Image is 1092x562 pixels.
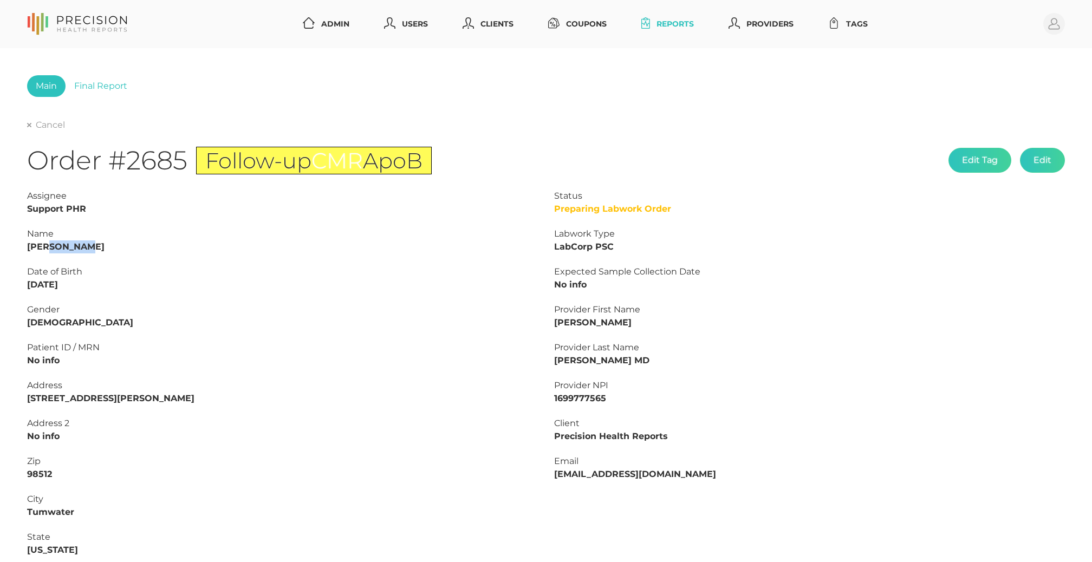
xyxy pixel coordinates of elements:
a: Final Report [66,75,136,97]
h1: Order #2685 [27,145,432,177]
strong: 98512 [27,469,52,479]
span: ApoB [363,147,422,174]
strong: Support PHR [27,204,86,214]
div: Provider Last Name [554,341,1065,354]
div: State [27,531,538,544]
a: Clients [458,14,518,34]
strong: [EMAIL_ADDRESS][DOMAIN_NAME] [554,469,716,479]
div: Address [27,379,538,392]
div: Labwork Type [554,227,1065,240]
strong: [PERSON_NAME] MD [554,355,649,365]
div: Gender [27,303,538,316]
div: Name [27,227,538,240]
div: City [27,493,538,506]
div: Date of Birth [27,265,538,278]
strong: LabCorp PSC [554,241,614,252]
div: Patient ID / MRN [27,341,538,354]
a: Tags [824,14,872,34]
strong: No info [27,355,60,365]
a: Cancel [27,120,65,130]
div: Address 2 [27,417,538,430]
span: Follow-up [205,147,311,174]
strong: [DEMOGRAPHIC_DATA] [27,317,133,328]
strong: No info [27,431,60,441]
span: Preparing Labwork Order [554,204,671,214]
strong: [DATE] [27,279,58,290]
strong: [PERSON_NAME] [554,317,632,328]
button: Edit [1020,148,1065,173]
div: Assignee [27,189,538,202]
strong: 1699777565 [554,393,606,403]
div: Client [554,417,1065,430]
div: Provider First Name [554,303,1065,316]
div: Email [554,455,1065,468]
strong: Tumwater [27,507,74,517]
div: Expected Sample Collection Date [554,265,1065,278]
div: Zip [27,455,538,468]
span: CMR [311,147,363,174]
strong: No info [554,279,587,290]
a: Main [27,75,66,97]
div: Status [554,189,1065,202]
a: Coupons [544,14,611,34]
a: Providers [724,14,798,34]
strong: [PERSON_NAME] [27,241,105,252]
strong: [US_STATE] [27,545,78,555]
button: Edit Tag [948,148,1011,173]
strong: Precision Health Reports [554,431,668,441]
div: Provider NPI [554,379,1065,392]
a: Reports [637,14,698,34]
strong: [STREET_ADDRESS][PERSON_NAME] [27,393,194,403]
a: Admin [298,14,354,34]
a: Users [380,14,432,34]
